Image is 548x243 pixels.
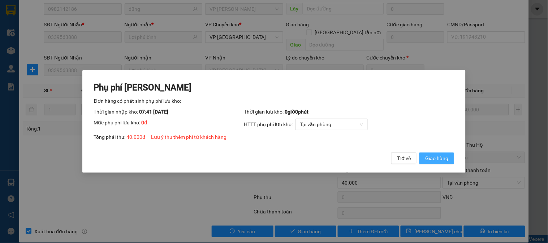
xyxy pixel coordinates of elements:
span: Trở về [397,154,411,162]
b: GỬI : VP [PERSON_NAME] [9,49,126,61]
img: logo.jpg [9,9,63,45]
div: HTTT phụ phí lưu kho: [244,119,454,130]
li: 271 - [PERSON_NAME] - [GEOGRAPHIC_DATA] - [GEOGRAPHIC_DATA] [68,18,302,27]
span: Tại văn phòng [300,119,363,130]
span: Lưu ý thu thêm phí từ khách hàng [151,134,226,140]
div: Tổng phải thu: [94,133,454,141]
button: Trở về [391,153,417,164]
span: 0 đ [142,120,148,125]
div: Mức phụ phí lưu kho: [94,119,244,130]
div: Thời gian nhập kho: [94,108,244,116]
div: Đơn hàng có phát sinh phụ phí lưu kho: [94,97,454,105]
span: Phụ phí [PERSON_NAME] [94,83,192,93]
button: Giao hàng [419,153,454,164]
div: Thời gian lưu kho: [244,108,454,116]
span: 40.000 đ [127,134,146,140]
span: 07:41 [DATE] [139,109,169,115]
span: Giao hàng [425,154,448,162]
span: 0 giờ 0 phút [285,109,308,115]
